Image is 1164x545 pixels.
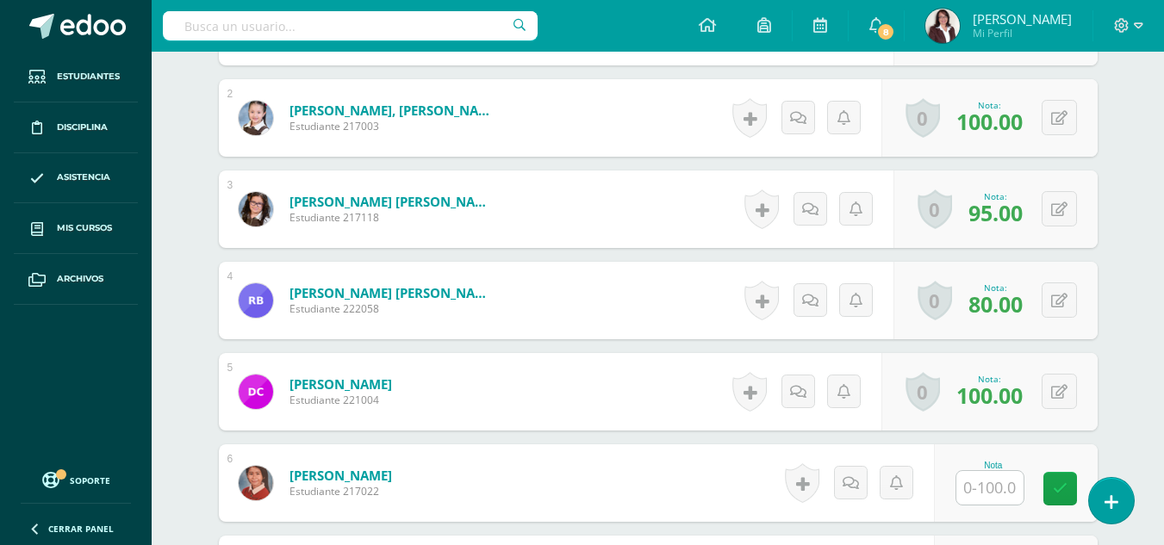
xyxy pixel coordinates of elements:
img: 3d95e0ea066dfc288069e6e6a26a445b.png [239,192,273,226]
span: Mis cursos [57,221,112,235]
a: Estudiantes [14,52,138,102]
span: [PERSON_NAME] [973,10,1072,28]
span: Estudiante 217022 [289,484,392,499]
span: Soporte [70,474,110,486]
span: Cerrar panel [48,523,114,535]
span: Asistencia [57,170,110,184]
span: Estudiante 222058 [289,301,496,316]
span: 8 [876,22,895,41]
div: Nota: [956,373,1023,385]
span: 95.00 [968,198,1023,227]
a: Mis cursos [14,203,138,254]
img: 8df52203d28babab3c788593a24450b0.png [239,283,273,318]
a: [PERSON_NAME] [289,375,392,393]
a: [PERSON_NAME] [289,467,392,484]
a: 0 [906,98,940,138]
a: [PERSON_NAME] [PERSON_NAME] [289,284,496,301]
span: 80.00 [968,289,1023,319]
img: 085353de4b4416bd1451a7f52dd42552.png [239,466,273,500]
a: 0 [918,281,952,320]
a: Soporte [21,468,131,491]
a: [PERSON_NAME], [PERSON_NAME] [289,102,496,119]
a: 0 [906,372,940,412]
span: Mi Perfil [973,26,1072,40]
span: Estudiante 217118 [289,210,496,225]
span: Archivos [57,272,103,286]
a: Disciplina [14,102,138,153]
img: db6faad85a39318d985830278955dd6a.png [239,375,273,409]
span: Estudiante 221004 [289,393,392,407]
span: Estudiante 217003 [289,119,496,133]
div: Nota: [968,282,1023,294]
a: Archivos [14,254,138,305]
a: 0 [918,189,952,229]
img: 9c03763851860f26ccd7dfc27219276d.png [925,9,960,43]
a: [PERSON_NAME] [PERSON_NAME] [289,193,496,210]
input: Busca un usuario... [163,11,538,40]
span: Disciplina [57,121,108,134]
span: Estudiantes [57,70,120,84]
div: Nota [955,461,1031,470]
input: 0-100.0 [956,471,1024,505]
div: Nota: [968,190,1023,202]
span: 100.00 [956,381,1023,410]
img: ceac76124c7ef662c7cf06957f0b4a93.png [239,101,273,135]
a: Asistencia [14,153,138,204]
span: 100.00 [956,107,1023,136]
div: Nota: [956,99,1023,111]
